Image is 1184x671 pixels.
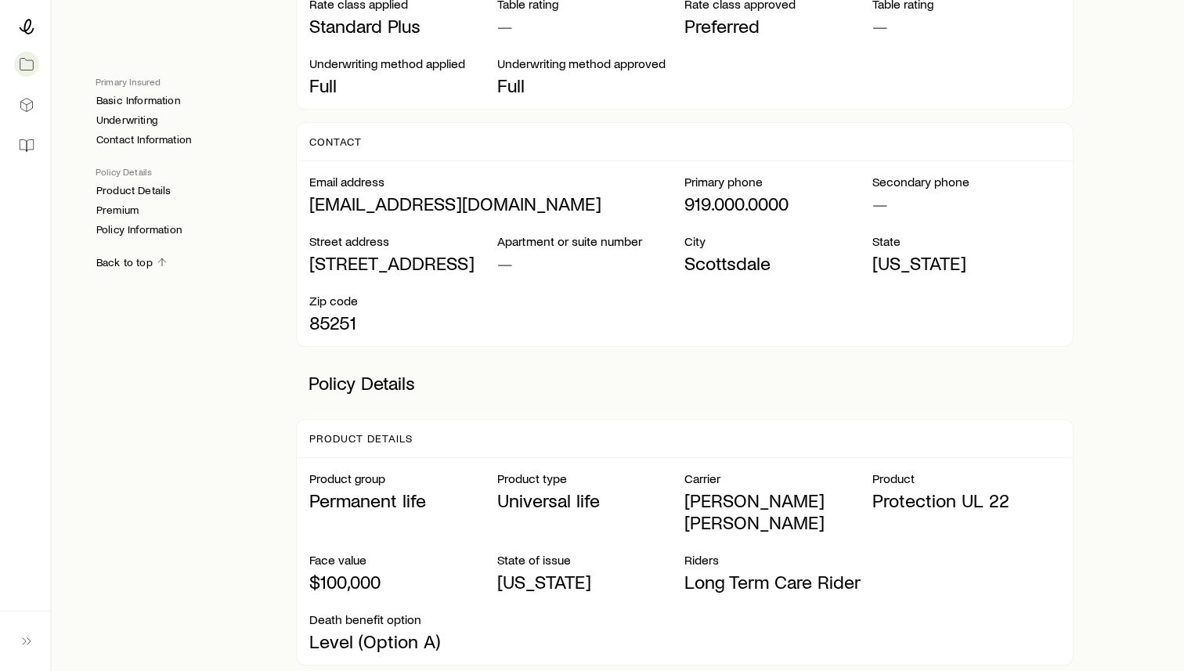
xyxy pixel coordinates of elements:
p: Zip code [309,293,497,308]
p: $100,000 [309,571,497,593]
a: Basic Information [96,94,181,107]
p: Riders [684,552,872,568]
p: Policy Details [296,359,1074,406]
p: [US_STATE] [872,252,1060,274]
p: Standard Plus [309,15,497,37]
p: Product [872,471,1060,486]
p: 919.000.0000 [684,193,872,215]
p: Product group [309,471,497,486]
p: Street address [309,233,497,249]
p: Universal life [497,489,685,511]
a: Back to top [96,255,169,270]
p: Carrier [684,471,872,486]
p: — [497,252,685,274]
p: Contact [309,135,362,148]
p: [US_STATE] [497,571,685,593]
p: — [872,15,1060,37]
p: Email address [309,174,684,189]
a: Product Details [96,184,171,197]
p: Long Term Care Rider [684,571,872,593]
p: — [497,15,685,37]
p: Underwriting method applied [309,56,497,71]
p: 85251 [309,312,497,334]
p: Policy Details [96,165,271,178]
a: Premium [96,204,139,217]
p: Death benefit option [309,611,497,627]
p: Full [497,74,685,96]
p: Primary Insured [96,75,271,88]
p: State [872,233,1060,249]
p: [STREET_ADDRESS] [309,252,497,274]
a: Contact Information [96,133,192,146]
p: Underwriting method approved [497,56,685,71]
a: Underwriting [96,114,158,127]
p: [EMAIL_ADDRESS][DOMAIN_NAME] [309,193,684,215]
p: — [872,193,1060,215]
p: Protection UL 22 [872,489,1060,511]
p: Full [309,74,497,96]
a: Policy Information [96,223,182,236]
p: Product Details [309,432,412,445]
p: Apartment or suite number [497,233,685,249]
p: City [684,233,872,249]
p: Level (Option A) [309,630,497,652]
p: Secondary phone [872,174,1060,189]
p: State of issue [497,552,685,568]
p: Primary phone [684,174,872,189]
p: Face value [309,552,497,568]
p: Product type [497,471,685,486]
p: Preferred [684,15,872,37]
p: Permanent life [309,489,497,511]
p: Scottsdale [684,252,872,274]
p: [PERSON_NAME] [PERSON_NAME] [684,489,872,533]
